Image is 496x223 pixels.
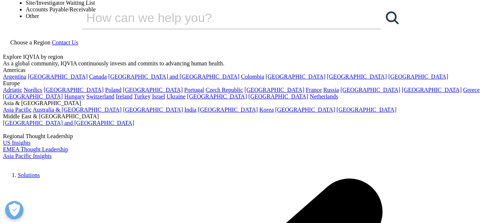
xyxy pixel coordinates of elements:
[3,107,32,113] a: Asia Pacific
[463,87,479,93] a: Greece
[134,93,151,100] a: Turkey
[86,93,114,100] a: Switzerland
[26,13,97,19] li: Other
[184,87,204,93] a: Portugal
[3,133,482,140] div: Regional Thought Leadership
[123,107,183,113] a: [GEOGRAPHIC_DATA]
[310,93,338,100] a: Netherlands
[3,60,482,67] div: As a global community, IQVIA continuously invests and commits to advancing human health.
[33,107,122,113] a: Australia & [GEOGRAPHIC_DATA]
[402,87,461,93] a: [GEOGRAPHIC_DATA]
[23,87,42,93] a: Nordics
[3,140,30,146] a: US Insights
[381,7,403,29] a: Buscar
[10,39,50,46] span: Choose a Region
[3,153,51,159] a: Asia Pacific Insights
[327,73,387,80] a: [GEOGRAPHIC_DATA]
[3,54,482,60] div: Explore IQVIA by region
[386,11,399,24] svg: Search
[3,80,482,87] div: Europe
[265,73,325,80] a: [GEOGRAPHIC_DATA]
[18,172,40,178] a: Solutions
[26,6,97,13] li: Accounts Payable/Receivable
[206,87,243,93] a: Czech Republic
[198,107,258,113] a: [GEOGRAPHIC_DATA]
[388,73,448,80] a: [GEOGRAPHIC_DATA]
[3,120,134,126] a: [GEOGRAPHIC_DATA] and [GEOGRAPHIC_DATA]
[28,73,88,80] a: [GEOGRAPHIC_DATA]
[187,93,247,100] a: [GEOGRAPHIC_DATA]
[3,73,26,80] a: Argentina
[3,93,63,100] a: [GEOGRAPHIC_DATA]
[245,87,304,93] a: [GEOGRAPHIC_DATA]
[44,87,104,93] a: [GEOGRAPHIC_DATA]
[259,107,274,113] a: Korea
[275,107,335,113] a: [GEOGRAPHIC_DATA]
[5,201,23,219] button: Abrir preferencias
[105,87,121,93] a: Poland
[82,7,360,29] input: Buscar
[3,100,482,107] div: Asia & [GEOGRAPHIC_DATA]
[3,146,68,152] a: EMEA Thought Leadership
[116,93,133,100] a: Ireland
[3,87,22,93] a: Adriatic
[64,93,85,100] a: Hungary
[323,87,339,93] a: Russia
[3,67,482,73] div: Americas
[123,87,183,93] a: [GEOGRAPHIC_DATA]
[167,93,186,100] a: Ukraine
[108,73,239,80] a: [GEOGRAPHIC_DATA] and [GEOGRAPHIC_DATA]
[152,93,165,100] a: Israel
[184,107,196,113] a: India
[3,113,482,120] div: Middle East & [GEOGRAPHIC_DATA]
[306,87,322,93] a: France
[340,87,400,93] a: [GEOGRAPHIC_DATA]
[241,73,264,80] a: Colombia
[248,93,308,100] a: [GEOGRAPHIC_DATA]
[89,73,107,80] a: Canada
[337,107,397,113] a: [GEOGRAPHIC_DATA]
